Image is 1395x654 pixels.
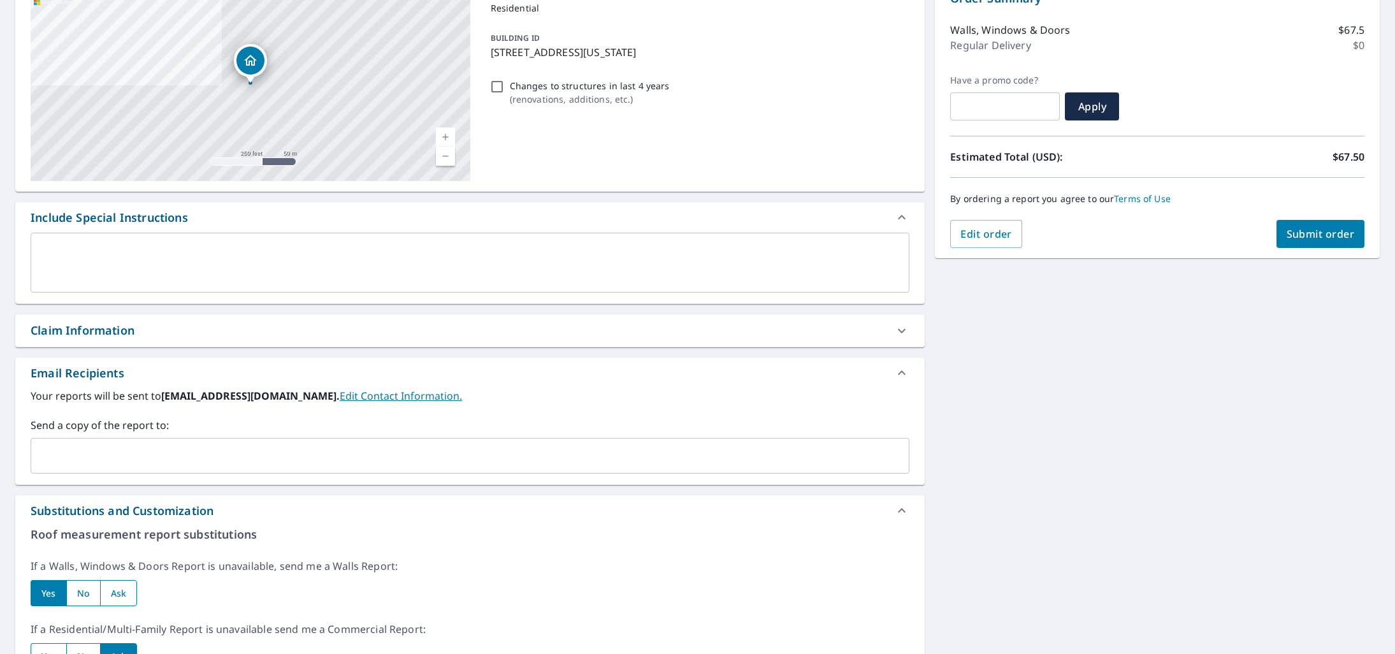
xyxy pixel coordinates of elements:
p: By ordering a report you agree to our [950,193,1364,205]
span: Edit order [960,227,1012,241]
p: If a Walls, Windows & Doors Report is unavailable, send me a Walls Report: [31,558,909,574]
p: $0 [1353,38,1364,53]
p: $67.5 [1338,22,1364,38]
div: Email Recipients [15,358,925,388]
button: Submit order [1276,220,1365,248]
div: Claim Information [31,322,134,339]
button: Edit order [950,220,1022,248]
label: Your reports will be sent to [31,388,909,403]
a: Current Level 17, Zoom In [436,127,455,147]
div: Include Special Instructions [31,209,188,226]
p: [STREET_ADDRESS][US_STATE] [491,45,905,60]
p: Residential [491,1,905,15]
p: Changes to structures in last 4 years [510,79,670,92]
p: Roof measurement report substitutions [31,526,909,543]
p: Walls, Windows & Doors [950,22,1070,38]
p: Estimated Total (USD): [950,149,1157,164]
p: BUILDING ID [491,33,540,43]
p: If a Residential/Multi-Family Report is unavailable send me a Commercial Report: [31,621,909,637]
b: [EMAIL_ADDRESS][DOMAIN_NAME]. [161,389,340,403]
p: $67.50 [1333,149,1364,164]
button: Apply [1065,92,1119,120]
div: Substitutions and Customization [31,502,213,520]
div: Include Special Instructions [15,202,925,233]
label: Have a promo code? [950,75,1060,86]
div: Claim Information [15,314,925,347]
span: Apply [1075,99,1109,113]
a: Current Level 17, Zoom Out [436,147,455,166]
a: EditContactInfo [340,389,462,403]
label: Send a copy of the report to: [31,418,909,433]
p: Regular Delivery [950,38,1030,53]
p: ( renovations, additions, etc. ) [510,92,670,106]
a: Terms of Use [1114,193,1171,205]
div: Dropped pin, building 1, Residential property, 916 Firefall Ct Virginia Beach, VA 23454 [234,44,267,84]
div: Substitutions and Customization [15,495,925,526]
div: Email Recipients [31,365,124,382]
span: Submit order [1287,227,1355,241]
